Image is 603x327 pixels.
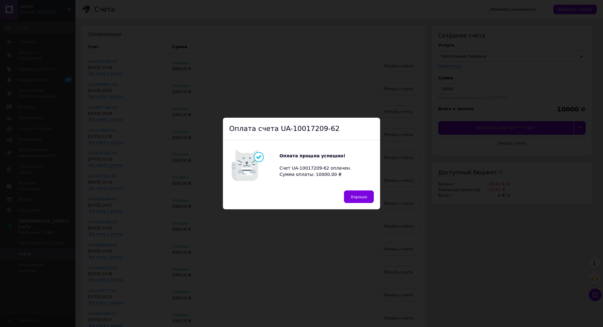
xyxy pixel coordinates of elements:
button: Хорошо [344,190,374,203]
div: Оплата счета UA-10017209-62 [223,118,380,140]
div: Счет UA-10017209-62 оплачен. Сумма оплаты: 10000.00 ₴ [279,153,355,178]
b: Оплата прошла успешно! [279,153,346,158]
img: Котик говорит: Оплата прошла успешно! [229,146,279,184]
span: Хорошо [351,195,367,199]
